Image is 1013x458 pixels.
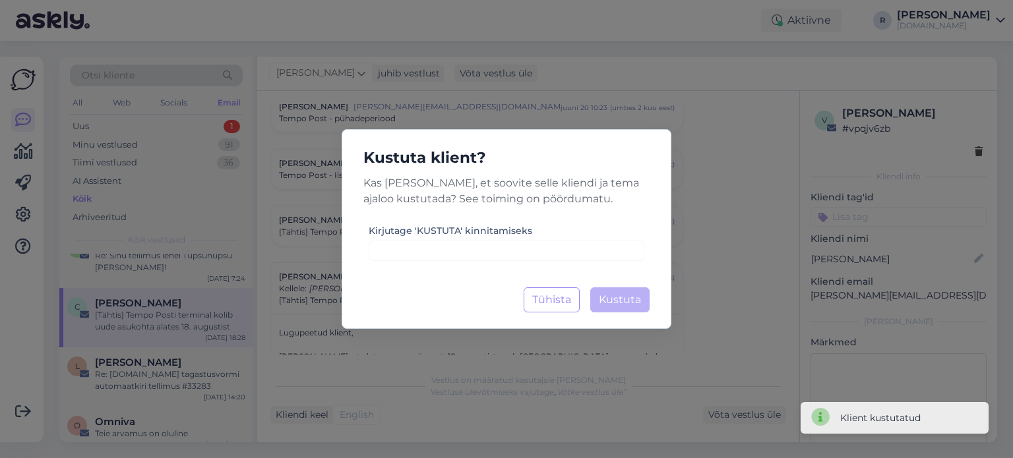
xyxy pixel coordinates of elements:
[353,146,660,170] h5: Kustuta klient?
[524,287,580,312] button: Tühista
[599,293,641,306] span: Kustuta
[369,224,532,238] label: Kirjutage 'KUSTUTA' kinnitamiseks
[590,287,650,312] button: Kustuta
[353,175,660,207] p: Kas [PERSON_NAME], et soovite selle kliendi ja tema ajaloo kustutada? See toiming on pöördumatu.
